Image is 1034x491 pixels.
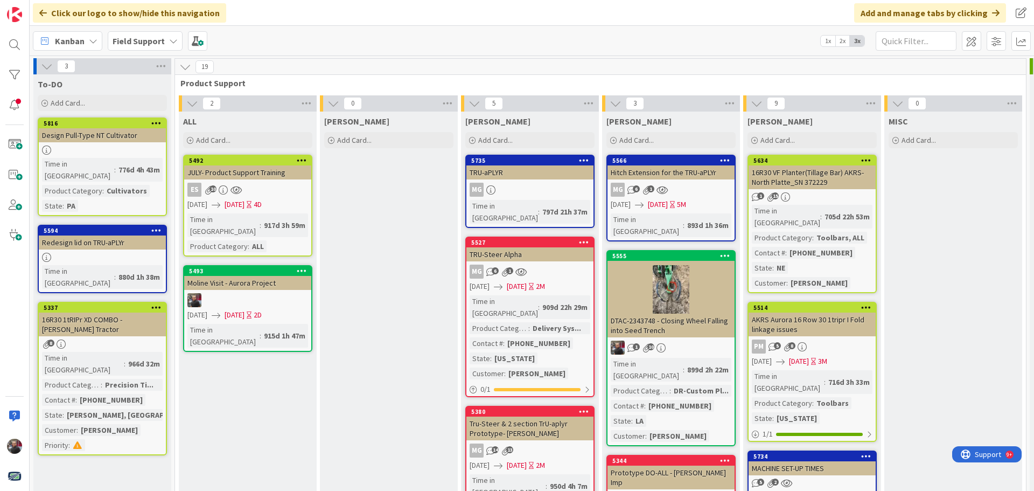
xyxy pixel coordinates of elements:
span: : [102,185,104,197]
span: 14 [492,446,499,453]
span: 6 [633,185,640,192]
img: Visit kanbanzone.com [7,7,22,22]
div: 5493Moline Visit - Aurora Project [184,266,311,290]
div: 5337 [44,304,166,312]
span: [DATE] [611,199,631,210]
div: 16R30 VF Planter(Tillage Bar) AKRS-North Platte_SN 372229 [749,165,876,189]
span: 2x [835,36,850,46]
div: 5337 [39,303,166,313]
b: Field Support [113,36,165,46]
div: Hitch Extension for the TRU-aPLYr [607,165,735,179]
span: : [645,430,647,442]
div: 5M [677,199,686,210]
span: : [62,200,64,212]
div: [PERSON_NAME] [647,430,709,442]
div: MG [611,183,625,197]
span: 0 / 1 [480,384,491,395]
span: 8 [47,340,54,347]
div: 5527 [466,238,593,247]
div: Customer [42,424,76,436]
span: 13 [506,446,513,453]
div: 5634 [753,157,876,164]
div: 776d 4h 43m [116,164,163,176]
div: 4D [254,199,262,210]
div: 5735 [466,156,593,165]
span: : [101,379,102,391]
span: 6 [492,267,499,274]
div: 2D [254,309,262,321]
span: : [683,364,684,376]
div: Toolbars [814,397,851,409]
div: MACHINE SET-UP TIMES [749,461,876,475]
div: 5816 [44,120,166,127]
div: 917d 3h 59m [261,219,308,231]
span: : [260,330,261,342]
div: 0/1 [466,383,593,396]
div: 5594 [39,226,166,236]
span: Add Card... [902,135,936,145]
span: Add Card... [337,135,372,145]
span: 2 [772,479,779,486]
div: Prototype DO-ALL - [PERSON_NAME] Imp [607,466,735,489]
div: 5493 [189,267,311,275]
div: 5344 [607,456,735,466]
div: 5566Hitch Extension for the TRU-aPLYr [607,156,735,179]
div: Product Category [611,385,669,397]
span: Add Card... [619,135,654,145]
span: : [772,412,774,424]
div: [PERSON_NAME], [GEOGRAPHIC_DATA] [64,409,203,421]
img: JK [187,293,201,307]
span: [DATE] [470,281,490,292]
span: 9 [767,97,785,110]
span: [DATE] [470,460,490,471]
span: 5 [774,342,781,349]
span: : [785,247,787,259]
div: 9+ [54,4,60,13]
span: : [248,240,249,252]
div: 5734 [753,453,876,460]
div: TRU-aPLYR [466,165,593,179]
div: State [470,352,490,364]
span: : [62,409,64,421]
div: 909d 22h 29m [540,301,590,313]
div: JK [184,293,311,307]
span: 3 [57,60,75,73]
div: 915d 1h 47m [261,330,308,342]
div: 5492 [184,156,311,165]
div: Time in [GEOGRAPHIC_DATA] [187,324,260,348]
div: Design Pull-Type NT Cultivator [39,128,166,142]
span: : [812,397,814,409]
div: MG [470,265,484,279]
span: ALL [183,116,197,127]
div: 5380 [471,408,593,416]
div: 5566 [607,156,735,165]
div: 2M [536,460,545,471]
div: DR-Custom Pl... [671,385,731,397]
div: 5344 [612,457,735,465]
span: : [538,301,540,313]
div: 5734MACHINE SET-UP TIMES [749,452,876,475]
div: [PHONE_NUMBER] [646,400,714,412]
span: : [644,400,646,412]
span: Add Card... [760,135,795,145]
div: 2M [536,281,545,292]
span: Add Card... [478,135,513,145]
span: : [812,232,814,244]
span: : [824,376,826,388]
div: 5514AKRS Aurora 16 Row 30 1tripr I Fold linkage issues [749,303,876,336]
div: Contact # [752,247,785,259]
div: 533716R30 1tRIPr XD COMBO - [PERSON_NAME] Tractor [39,303,166,336]
div: 966d 32m [125,358,163,370]
div: Time in [GEOGRAPHIC_DATA] [42,158,114,182]
span: [DATE] [225,309,244,321]
div: MG [466,444,593,458]
div: State [611,415,631,427]
span: : [503,337,505,349]
span: : [786,277,788,289]
span: 1 [633,343,640,350]
div: Time in [GEOGRAPHIC_DATA] [752,370,824,394]
span: : [490,352,492,364]
span: [DATE] [648,199,668,210]
div: PM [749,340,876,354]
div: Cultivators [104,185,150,197]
